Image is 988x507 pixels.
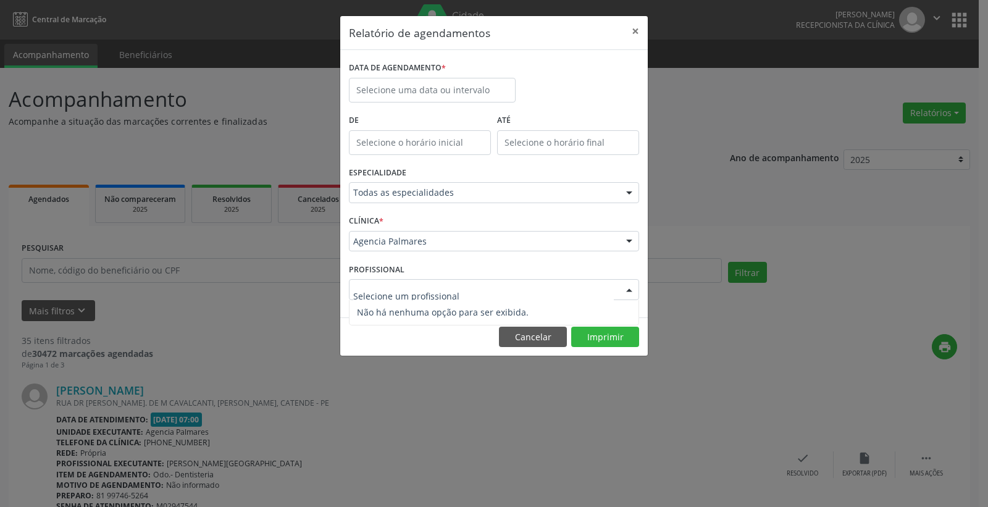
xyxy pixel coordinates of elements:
[349,78,516,103] input: Selecione uma data ou intervalo
[497,130,639,155] input: Selecione o horário final
[623,16,648,46] button: Close
[353,235,614,248] span: Agencia Palmares
[349,59,446,78] label: DATA DE AGENDAMENTO
[349,164,406,183] label: ESPECIALIDADE
[350,300,638,325] span: Não há nenhuma opção para ser exibida.
[349,130,491,155] input: Selecione o horário inicial
[499,327,567,348] button: Cancelar
[349,212,383,231] label: CLÍNICA
[571,327,639,348] button: Imprimir
[353,283,614,308] input: Selecione um profissional
[349,260,404,279] label: PROFISSIONAL
[349,25,490,41] h5: Relatório de agendamentos
[497,111,639,130] label: ATÉ
[349,111,491,130] label: De
[353,186,614,199] span: Todas as especialidades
